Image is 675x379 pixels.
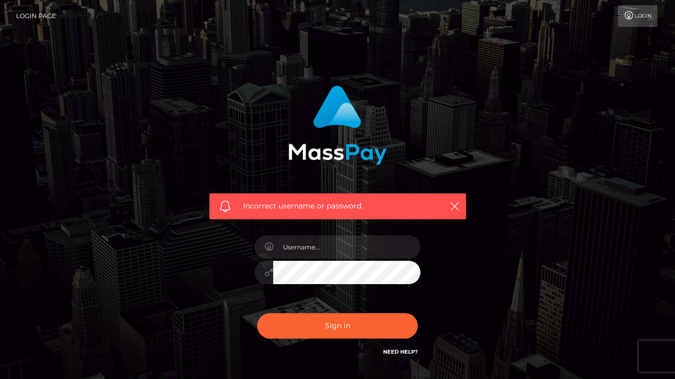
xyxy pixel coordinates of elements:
[243,201,432,212] span: Incorrect username or password.
[273,235,420,259] input: Username...
[288,86,387,165] img: MassPay Login
[257,313,418,339] button: Sign in
[383,348,418,355] a: Need Help?
[618,5,657,27] a: Login
[16,5,56,27] a: Login Page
